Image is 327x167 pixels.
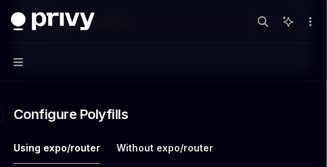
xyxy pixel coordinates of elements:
[14,105,129,124] span: Configure Polyfills
[116,133,213,164] button: Without expo/router
[11,12,95,31] img: dark logo
[303,12,316,31] button: More actions
[14,133,100,164] button: Using expo/router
